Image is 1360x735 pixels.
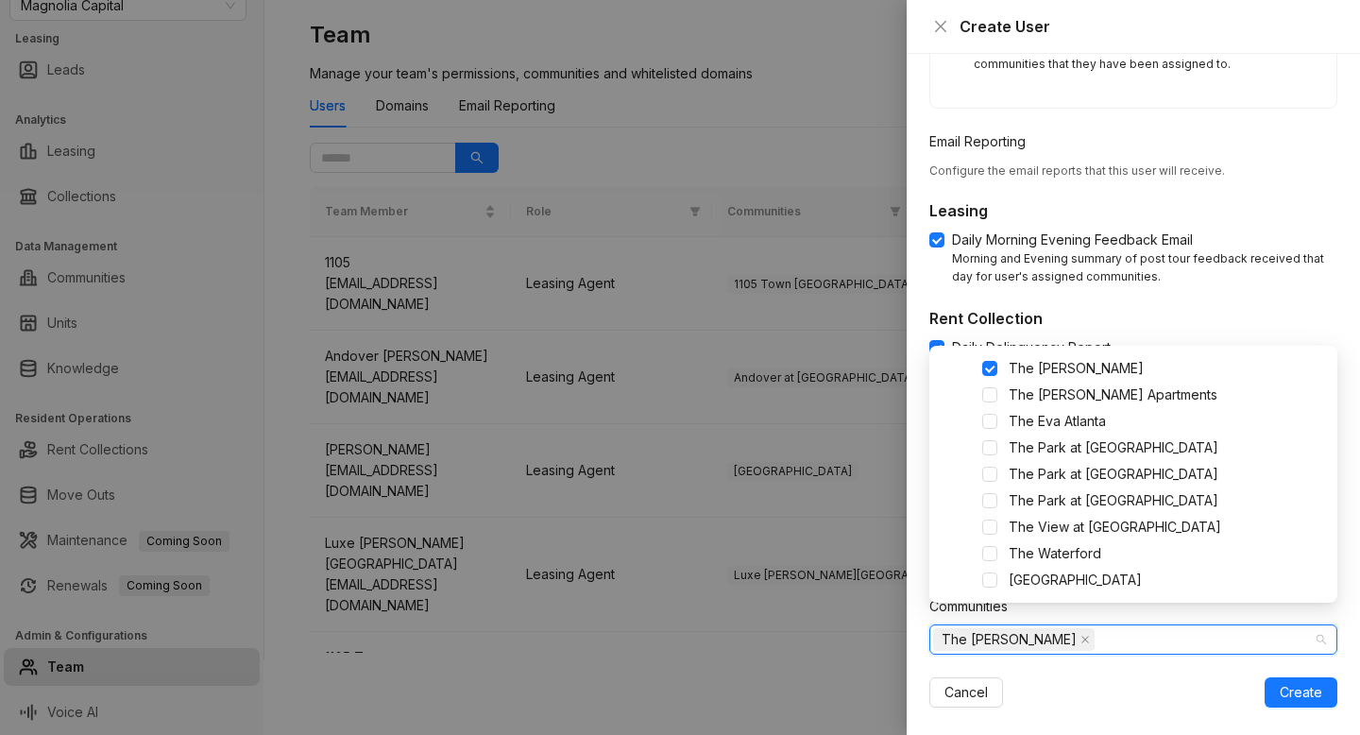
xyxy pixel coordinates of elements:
input: Communities [1098,628,1102,651]
span: Cancel [944,682,988,703]
span: The Park at [GEOGRAPHIC_DATA] [1009,466,1218,482]
span: The [PERSON_NAME] [1009,360,1144,376]
span: close [933,19,948,34]
span: The [PERSON_NAME] Apartments [1009,386,1217,402]
button: Cancel [929,677,1003,708]
span: close [1080,635,1090,644]
h5: Leasing [929,199,1337,222]
span: The Park at Murano [1001,436,1334,459]
span: The Park at [GEOGRAPHIC_DATA] [1009,492,1218,508]
span: Vantage Oak Park [1001,569,1334,591]
div: Full access to view, edit data, and manage users for communities that they have been assigned to. [974,38,1314,74]
span: The [PERSON_NAME] [942,629,1077,650]
span: The Arnold [933,628,1095,651]
span: The Waterford [1001,542,1334,565]
label: Communities [929,596,1020,617]
label: Email Reporting [929,131,1038,152]
div: Morning and Evening summary of post tour feedback received that day for user's assigned communities. [952,250,1337,286]
h5: Rent Collection [929,307,1337,330]
span: The Eva Atlanta [1009,413,1106,429]
span: The View at Shelby Farms [1001,516,1334,538]
span: Daily Delinquency Report [944,337,1118,358]
span: Configure the email reports that this user will receive. [929,163,1225,178]
div: Create User [960,15,1337,38]
span: Daily Morning Evening Feedback Email [944,230,1200,250]
span: The Park at Positano [1001,463,1334,486]
span: The Park at Veneto [1001,489,1334,512]
span: The Eva Atlanta [1001,410,1334,433]
span: The Park at [GEOGRAPHIC_DATA] [1009,439,1218,455]
span: The Bailey Apartments [1001,384,1334,406]
span: [GEOGRAPHIC_DATA] [1009,572,1142,588]
span: Create [1280,682,1322,703]
span: The Arnold [1001,357,1334,380]
button: Close [929,15,952,38]
button: Create [1265,677,1337,708]
span: The View at [GEOGRAPHIC_DATA] [1009,519,1221,535]
span: The Waterford [1009,545,1101,561]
